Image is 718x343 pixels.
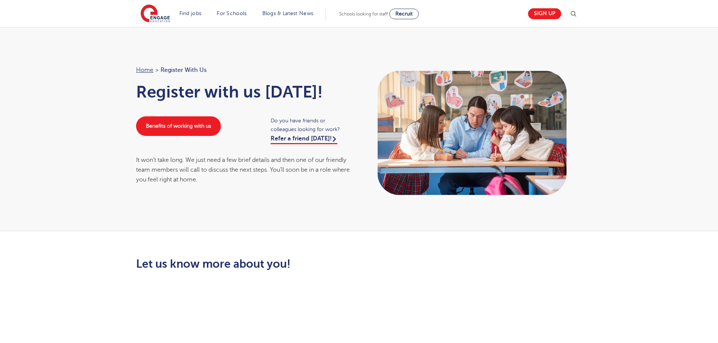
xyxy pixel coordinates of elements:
a: Benefits of working with us [136,116,221,136]
a: Refer a friend [DATE]! [271,135,337,144]
img: Engage Education [141,5,170,23]
span: Do you have friends or colleagues looking for work? [271,116,352,134]
span: > [155,67,159,73]
span: Schools looking for staff [339,11,388,17]
a: Blogs & Latest News [262,11,314,16]
h1: Register with us [DATE]! [136,82,352,101]
h2: Let us know more about you! [136,258,430,270]
span: Recruit [395,11,413,17]
a: Home [136,67,153,73]
div: It won’t take long. We just need a few brief details and then one of our friendly team members wi... [136,155,352,185]
a: Find jobs [179,11,202,16]
a: For Schools [217,11,246,16]
span: Register with us [161,65,207,75]
a: Recruit [389,9,419,19]
nav: breadcrumb [136,65,352,75]
a: Sign up [528,8,561,19]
